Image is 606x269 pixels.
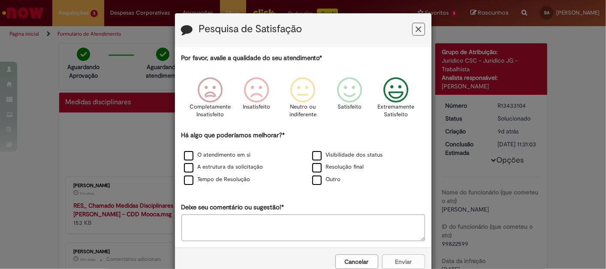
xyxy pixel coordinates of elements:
p: Extremamente Satisfeito [377,103,414,119]
label: A estrutura da solicitação [184,163,263,171]
div: Satisfeito [328,71,371,130]
label: Outro [312,175,341,184]
label: Tempo de Resolução [184,175,250,184]
p: Satisfeito [338,103,362,111]
p: Completamente Insatisfeito [190,103,231,119]
label: O atendimento em si [184,151,251,159]
label: Pesquisa de Satisfação [199,24,302,35]
label: Deixe seu comentário ou sugestão!* [181,203,284,212]
p: Insatisfeito [243,103,270,111]
p: Neutro ou indiferente [287,103,318,119]
div: Completamente Insatisfeito [188,71,232,130]
div: Extremamente Satisfeito [374,71,418,130]
label: Por favor, avalie a qualidade do seu atendimento* [181,54,323,63]
div: Neutro ou indiferente [281,71,325,130]
div: Insatisfeito [235,71,278,130]
label: Resolução final [312,163,364,171]
label: Visibilidade dos status [312,151,383,159]
div: Há algo que poderíamos melhorar?* [181,131,425,186]
button: Cancelar [335,254,378,269]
